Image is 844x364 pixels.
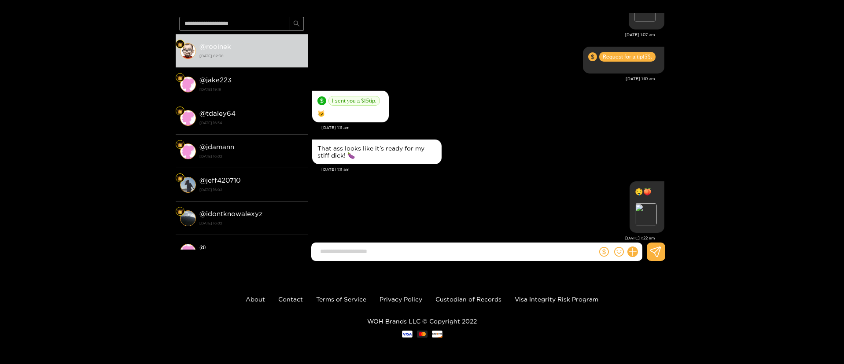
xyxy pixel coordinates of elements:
strong: [DATE] 19:18 [199,85,303,93]
img: Fan Level [177,209,183,214]
span: dollar [599,247,609,257]
button: search [290,17,304,31]
div: Sep. 30, 1:10 am [583,47,664,74]
div: Sep. 30, 1:22 am [630,181,664,233]
div: [DATE] 1:11 am [321,166,664,173]
strong: [DATE] 16:02 [199,219,303,227]
div: [DATE] 1:07 am [312,32,655,38]
img: conversation [180,77,196,92]
strong: @ jeff420710 [199,176,241,184]
strong: @ tdaley64 [199,110,236,117]
img: Fan Level [177,142,183,147]
strong: @ idontknowalexyz [199,210,262,217]
img: Fan Level [177,109,183,114]
strong: [DATE] 16:34 [199,119,303,127]
span: dollar-circle [317,96,326,105]
img: Fan Level [177,176,183,181]
strong: @ rooinek [199,43,231,50]
span: dollar-circle [588,52,597,61]
div: [DATE] 1:22 am [312,235,655,241]
img: conversation [180,244,196,260]
strong: [DATE] 16:02 [199,186,303,194]
img: conversation [180,143,196,159]
div: [DATE] 1:11 am [321,125,664,131]
span: Request for a tip 15 $. [599,52,656,62]
strong: @ [199,243,206,251]
a: Custodian of Records [435,296,501,302]
img: conversation [180,210,196,226]
button: dollar [597,245,611,258]
div: That ass looks like it’s ready for my stiff dick! 🍆 [317,145,436,159]
strong: @ jake223 [199,76,232,84]
p: 🤤🍑 [635,187,659,197]
img: conversation [180,177,196,193]
span: I sent you a $ 15 tip. [328,96,380,106]
div: [DATE] 1:10 am [312,76,655,82]
a: Terms of Service [316,296,366,302]
a: Visa Integrity Risk Program [515,296,598,302]
span: search [293,20,300,28]
img: Fan Level [177,42,183,47]
img: conversation [180,43,196,59]
a: Contact [278,296,303,302]
div: 🐱 [317,110,383,117]
div: Sep. 30, 1:11 am [312,91,389,122]
img: conversation [180,110,196,126]
strong: [DATE] 02:30 [199,52,303,60]
a: About [246,296,265,302]
strong: @ jdamann [199,143,234,151]
a: Privacy Policy [380,296,422,302]
img: Fan Level [177,75,183,81]
strong: [DATE] 16:02 [199,152,303,160]
span: smile [614,247,624,257]
div: Sep. 30, 1:11 am [312,140,442,164]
